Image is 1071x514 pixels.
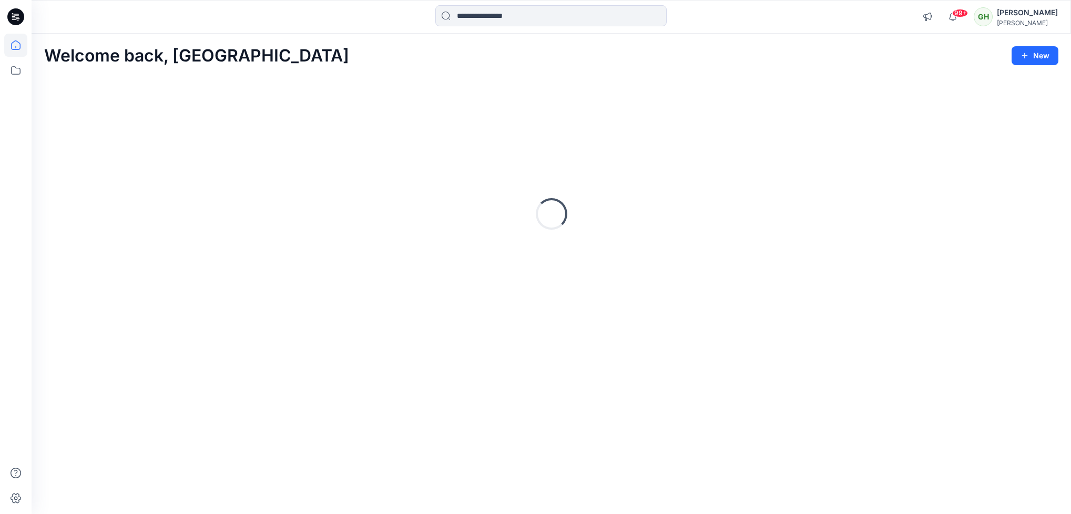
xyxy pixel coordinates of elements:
div: GH [974,7,993,26]
span: 99+ [952,9,968,17]
div: [PERSON_NAME] [997,19,1058,27]
button: New [1012,46,1058,65]
div: [PERSON_NAME] [997,6,1058,19]
h2: Welcome back, [GEOGRAPHIC_DATA] [44,46,349,66]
